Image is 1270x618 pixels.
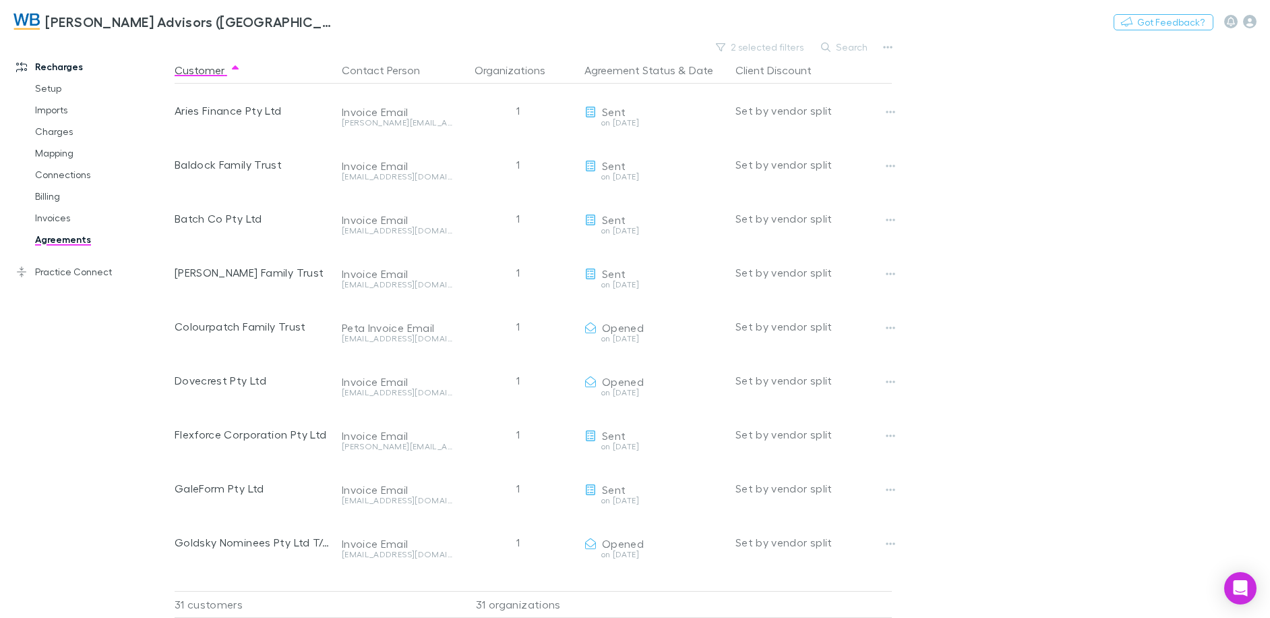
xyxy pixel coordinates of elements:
span: Opened [602,321,644,334]
div: Open Intercom Messenger [1224,572,1257,605]
div: [PERSON_NAME] Family Trust [175,246,331,300]
div: Colourpatch Family Trust [175,300,331,354]
a: Agreements [22,229,182,250]
div: on [DATE] [584,335,725,343]
div: 1 [458,246,579,300]
div: Set by vendor split [735,461,892,515]
div: Baldock Family Trust [175,138,331,192]
div: on [DATE] [584,119,725,127]
span: Sent [602,483,626,496]
a: Billing [22,186,182,207]
button: Agreement Status [584,57,675,84]
div: [EMAIL_ADDRESS][DOMAIN_NAME] [342,173,452,181]
div: [EMAIL_ADDRESS][DOMAIN_NAME] [342,281,452,289]
h3: [PERSON_NAME] Advisors ([GEOGRAPHIC_DATA]) Pty Ltd [45,13,334,30]
a: Mapping [22,142,182,164]
div: Invoice Email [342,213,452,227]
div: 1 [458,408,579,461]
div: on [DATE] [584,227,725,235]
div: Set by vendor split [735,138,892,192]
div: 31 organizations [458,591,579,618]
button: 2 selected filters [709,39,812,55]
button: Contact Person [342,57,436,84]
span: Sent [602,105,626,118]
span: Sent [602,159,626,172]
div: [PERSON_NAME][EMAIL_ADDRESS][DOMAIN_NAME] [342,119,452,127]
div: [EMAIL_ADDRESS][DOMAIN_NAME] [342,389,452,397]
div: [EMAIL_ADDRESS][DOMAIN_NAME] [342,227,452,235]
button: Got Feedback? [1114,14,1213,30]
div: [EMAIL_ADDRESS][DOMAIN_NAME] [342,551,452,559]
div: [PERSON_NAME][EMAIL_ADDRESS][DOMAIN_NAME] [342,443,452,451]
a: Connections [22,164,182,186]
span: Sent [602,213,626,226]
span: Sent [602,429,626,442]
div: GaleForm Pty Ltd [175,461,331,515]
div: on [DATE] [584,497,725,505]
div: Peta Invoice Email [342,321,452,335]
div: 31 customers [175,591,336,618]
a: Imports [22,99,182,121]
a: Charges [22,121,182,142]
div: 1 [458,461,579,515]
div: [EMAIL_ADDRESS][DOMAIN_NAME] [342,335,452,343]
button: Client Discount [735,57,828,84]
button: Date [689,57,713,84]
div: Invoice Email [342,105,452,119]
div: Invoice Email [342,483,452,497]
div: on [DATE] [584,173,725,181]
div: on [DATE] [584,443,725,451]
button: Customer [175,57,241,84]
span: Opened [602,537,644,550]
div: Set by vendor split [735,84,892,138]
span: Sent [602,267,626,280]
div: Invoice Email [342,375,452,389]
div: Set by vendor split [735,354,892,408]
div: Invoice Email [342,159,452,173]
a: Invoices [22,207,182,229]
div: 1 [458,300,579,354]
div: Set by vendor split [735,192,892,246]
div: 1 [458,84,579,138]
a: Recharges [3,56,182,78]
div: Invoice Email [342,537,452,551]
div: Goldsky Nominees Pty Ltd T/As Westdiesel Mechanical [175,515,331,569]
div: on [DATE] [584,281,725,289]
a: Practice Connect [3,261,182,283]
div: Flexforce Corporation Pty Ltd [175,408,331,461]
div: Invoice Email [342,429,452,443]
button: Organizations [475,57,562,84]
span: Opened [602,375,644,388]
div: & [584,57,725,84]
div: 1 [458,192,579,246]
div: Set by vendor split [735,246,892,300]
div: 1 [458,354,579,408]
div: Set by vendor split [735,515,892,569]
a: [PERSON_NAME] Advisors ([GEOGRAPHIC_DATA]) Pty Ltd [5,5,342,38]
div: 1 [458,515,579,569]
img: William Buck Advisors (WA) Pty Ltd's Logo [13,13,40,30]
div: Set by vendor split [735,408,892,461]
div: Set by vendor split [735,300,892,354]
div: [EMAIL_ADDRESS][DOMAIN_NAME] [342,497,452,505]
div: Aries Finance Pty Ltd [175,84,331,138]
div: Dovecrest Pty Ltd [175,354,331,408]
div: Invoice Email [342,267,452,281]
button: Search [814,39,876,55]
div: on [DATE] [584,389,725,397]
div: Batch Co Pty Ltd [175,192,331,246]
a: Setup [22,78,182,99]
div: 1 [458,138,579,192]
div: on [DATE] [584,551,725,559]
